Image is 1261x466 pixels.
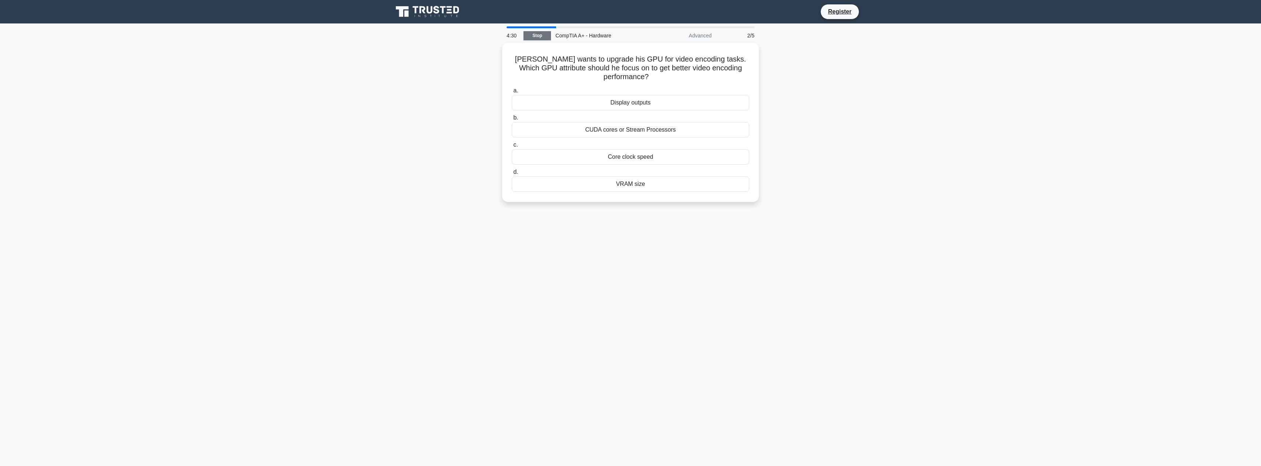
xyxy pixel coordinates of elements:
div: 4:30 [502,28,523,43]
div: Advanced [652,28,716,43]
a: Stop [523,31,551,40]
span: a. [513,87,518,93]
a: Register [824,7,856,16]
div: Display outputs [512,95,749,110]
div: 2/5 [716,28,759,43]
div: Core clock speed [512,149,749,165]
span: c. [513,142,518,148]
div: VRAM size [512,176,749,192]
span: b. [513,114,518,121]
div: CompTIA A+ - Hardware [551,28,652,43]
h5: [PERSON_NAME] wants to upgrade his GPU for video encoding tasks. Which GPU attribute should he fo... [511,55,750,82]
span: d. [513,169,518,175]
div: CUDA cores or Stream Processors [512,122,749,137]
